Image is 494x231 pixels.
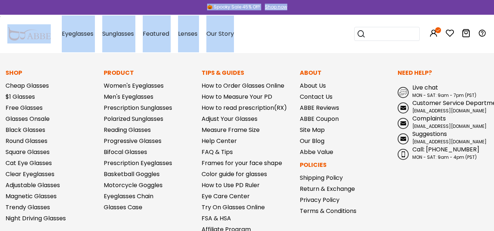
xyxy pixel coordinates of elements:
a: Contact Us [300,92,333,101]
a: ABBE Reviews [300,104,339,112]
a: Bifocal Glasses [104,148,147,156]
a: Glasses Onsale [6,115,50,123]
a: How to Use PD Ruler [202,181,260,189]
a: Glasses Case [104,203,142,211]
a: Return & Exchange [300,185,355,193]
span: Live chat [412,83,438,92]
span: Our Story [206,29,234,38]
span: Complaints [412,114,446,123]
a: Shipping Policy [300,174,343,182]
span: Eyeglasses [62,29,93,38]
a: Magnetic Glasses [6,192,57,200]
a: Color guide for glasses [202,170,267,178]
span: Call: [PHONE_NUMBER] [412,145,479,154]
a: Progressive Glasses [104,137,161,145]
span: Suggestions [412,130,447,138]
a: Night Driving Glasses [6,214,66,223]
span: Sunglasses [102,29,134,38]
a: Cat Eye Glasses [6,159,52,167]
div: 🎃 Spooky Sale 45% Off! [207,4,260,10]
a: Basketball Goggles [104,170,160,178]
p: Shop [6,69,96,77]
a: Prescription Eyeglasses [104,159,172,167]
a: Clear Eyeglasses [6,170,54,178]
a: Try On Glasses Online [202,203,265,211]
a: Complaints [EMAIL_ADDRESS][DOMAIN_NAME] [398,114,488,130]
a: Measure Frame Size [202,126,260,134]
a: About Us [300,81,326,90]
p: Tips & Guides [202,69,292,77]
a: Suggestions [EMAIL_ADDRESS][DOMAIN_NAME] [398,130,488,145]
a: Customer Service Department [EMAIL_ADDRESS][DOMAIN_NAME] [398,99,488,114]
a: Free Glasses [6,104,43,112]
a: Site Map [300,126,325,134]
a: Our Blog [300,137,324,145]
p: Product [104,69,195,77]
a: Adjustable Glasses [6,181,60,189]
span: Featured [143,29,169,38]
a: Polarized Sunglasses [104,115,163,123]
a: Prescription Sunglasses [104,104,172,112]
div: Shop now [265,4,287,10]
a: $1 Glasses [6,92,35,101]
a: Call: [PHONE_NUMBER] MON - SAT: 9am - 4pm (PST) [398,145,488,161]
a: Motorcycle Goggles [104,181,163,189]
span: [EMAIL_ADDRESS][DOMAIN_NAME] [412,139,487,145]
a: How to Measure Your PD [202,92,272,101]
span: MON - SAT: 9am - 7pm (PST) [412,92,476,98]
a: How to read prescription(RX) [202,104,287,112]
a: FSA & HSA [202,214,231,223]
a: Shop now [261,4,287,10]
span: MON - SAT: 9am - 4pm (PST) [412,154,477,160]
a: Terms & Conditions [300,207,356,215]
a: Eye Care Center [202,192,250,200]
a: Adjust Your Glasses [202,115,257,123]
p: Need Help? [398,69,488,77]
a: Square Glasses [6,148,50,156]
a: Women's Eyeglasses [104,81,164,90]
span: [EMAIL_ADDRESS][DOMAIN_NAME] [412,108,487,114]
a: How to Order Glasses Online [202,81,284,90]
a: Black Glasses [6,126,45,134]
img: abbeglasses.com [7,27,51,41]
a: Cheap Glasses [6,81,49,90]
a: Abbe Value [300,148,333,156]
p: Policies [300,161,391,169]
a: Frames for your face shape [202,159,282,167]
p: About [300,69,391,77]
a: Live chat MON - SAT: 9am - 7pm (PST) [398,83,488,99]
a: Reading Glasses [104,126,151,134]
a: Eyeglasses Chain [104,192,153,200]
a: Help Center [202,137,237,145]
a: FAQ & Tips [202,148,233,156]
a: ABBE Coupon [300,115,339,123]
a: Round Glasses [6,137,47,145]
span: Lenses [178,29,198,38]
a: Men's Eyeglasses [104,92,153,101]
span: [EMAIL_ADDRESS][DOMAIN_NAME] [412,123,487,129]
a: Privacy Policy [300,196,340,204]
a: Trendy Glasses [6,203,50,211]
